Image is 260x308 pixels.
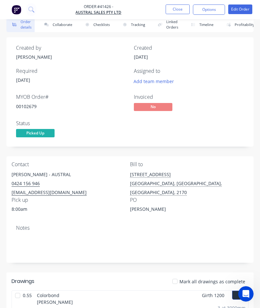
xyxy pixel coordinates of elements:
[179,278,245,285] span: Mark all drawings as complete
[16,68,126,74] div: Required
[130,206,210,215] div: [PERSON_NAME]
[130,77,178,85] button: Add team member
[16,225,244,231] div: Notes
[16,94,126,100] div: MYOB Order #
[16,77,30,83] span: [DATE]
[134,45,244,51] div: Created
[16,103,126,110] div: 00102679
[12,161,130,167] div: Contact
[16,54,126,60] div: [PERSON_NAME]
[221,17,258,32] button: Profitability
[166,4,190,14] button: Close
[193,4,225,15] button: Options
[39,17,75,32] button: Collaborate
[152,17,181,32] button: Linked Orders
[134,68,244,74] div: Assigned to
[12,170,130,179] div: [PERSON_NAME] - AUSTRAL
[134,94,244,100] div: Invoiced
[12,197,130,203] div: Pick up
[130,161,248,167] div: Bill to
[202,291,224,300] span: Girth 1200
[134,103,172,111] span: No
[12,5,21,14] img: Factory
[6,17,35,32] button: Order details
[12,170,130,197] div: [PERSON_NAME] - AUSTRAL0424 156 946[EMAIL_ADDRESS][DOMAIN_NAME]
[16,120,126,126] div: Status
[16,129,55,139] button: Picked Up
[134,77,178,85] button: Add team member
[228,4,252,14] button: Edit Order
[34,291,79,302] span: Colorbond [PERSON_NAME]
[130,197,248,203] div: PO
[75,4,121,10] span: Order #41426 -
[12,206,130,212] div: 8:00am
[117,17,148,32] button: Tracking
[130,170,248,197] div: [STREET_ADDRESS][GEOGRAPHIC_DATA], [GEOGRAPHIC_DATA], [GEOGRAPHIC_DATA], 2170
[12,278,34,285] div: Drawings
[75,10,121,15] a: Austral Sales Pty Ltd
[134,54,148,60] span: [DATE]
[16,129,55,137] span: Picked Up
[185,17,217,32] button: Timeline
[16,45,126,51] div: Created by
[20,291,34,302] span: 0.55
[232,291,248,300] button: 1
[238,286,254,302] iframe: Intercom live chat
[79,17,113,32] button: Checklists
